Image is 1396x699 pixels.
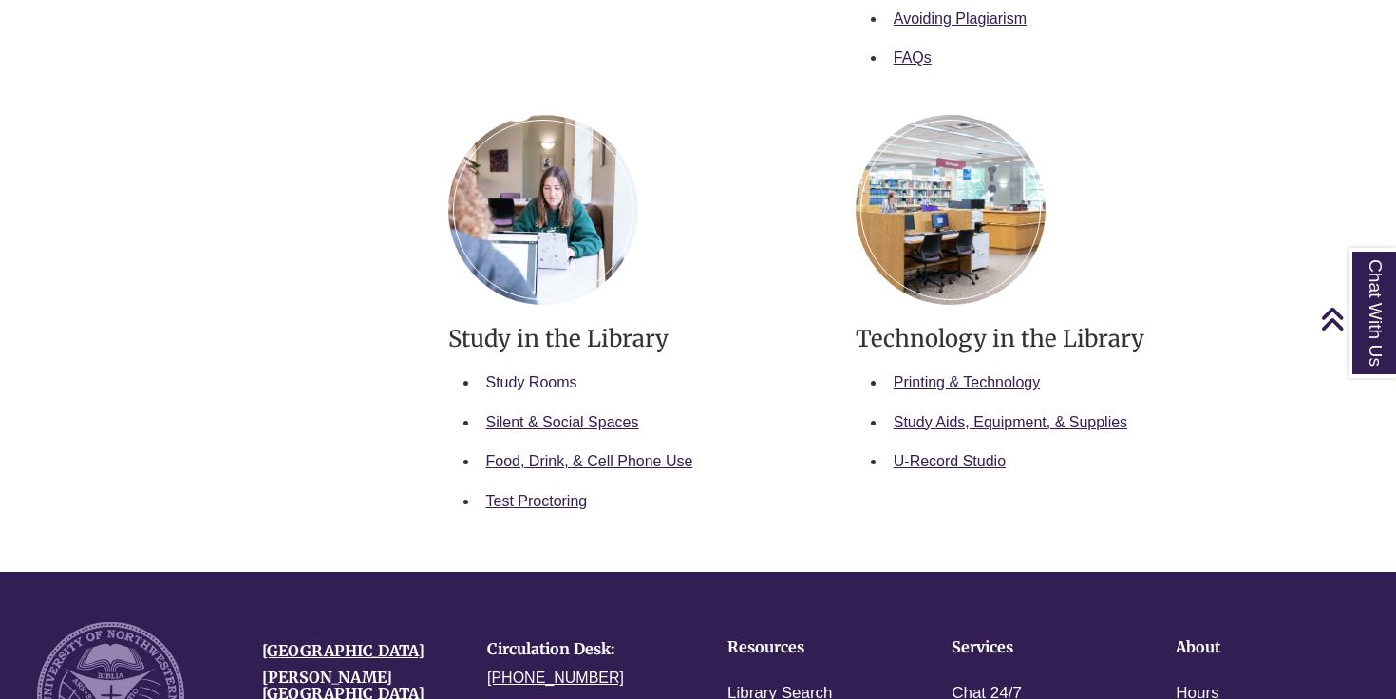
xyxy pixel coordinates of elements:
[894,414,1127,430] a: Study Aids, Equipment, & Supplies
[1176,639,1341,656] h4: About
[856,324,1235,353] h3: Technology in the Library
[262,641,424,660] a: [GEOGRAPHIC_DATA]
[486,414,639,430] a: Silent & Social Spaces
[894,49,932,66] a: FAQs
[486,453,693,469] a: Food, Drink, & Cell Phone Use
[894,453,1006,469] a: U-Record Studio
[727,639,893,656] h4: Resources
[1320,306,1391,331] a: Back to Top
[487,641,684,658] h4: Circulation Desk:
[952,639,1117,656] h4: Services
[486,493,588,509] a: Test Proctoring
[448,324,827,353] h3: Study in the Library
[487,670,624,686] a: [PHONE_NUMBER]
[894,10,1027,27] a: Avoiding Plagiarism
[486,374,577,390] a: Study Rooms
[894,374,1040,390] a: Printing & Technology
